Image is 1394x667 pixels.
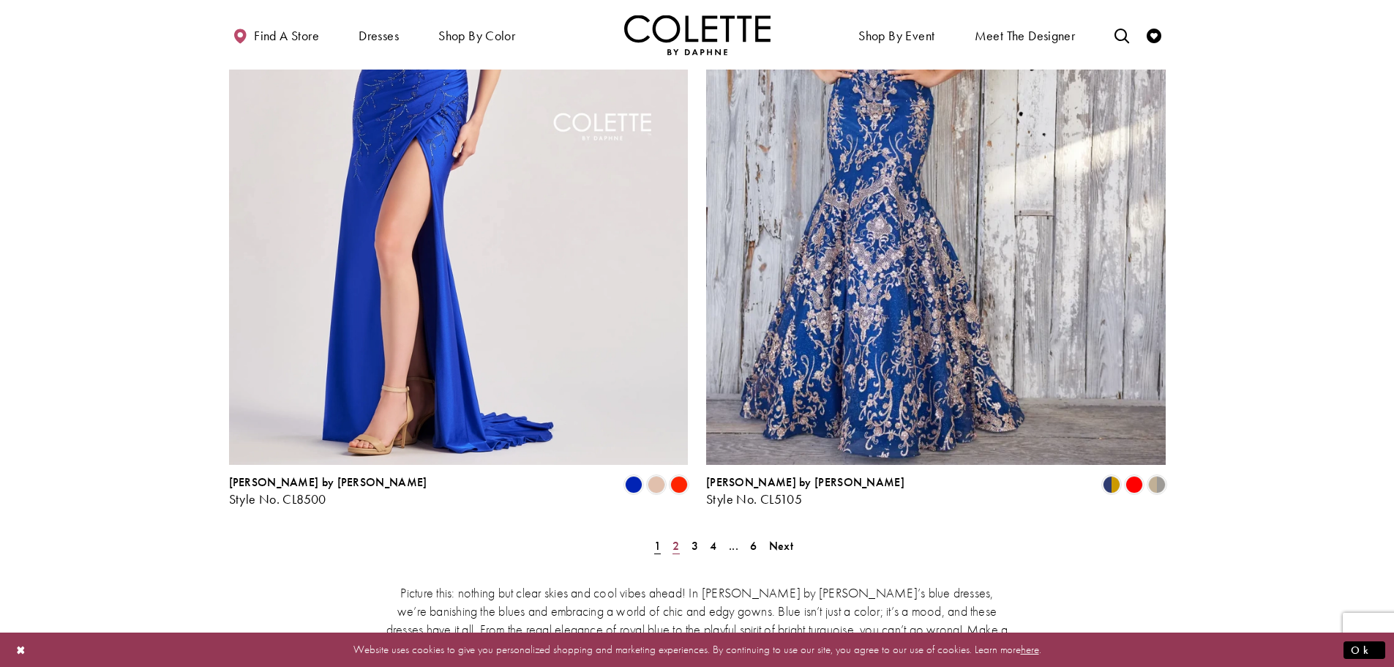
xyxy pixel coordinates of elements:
[729,538,738,554] span: ...
[438,29,515,43] span: Shop by color
[1021,642,1039,657] a: here
[746,535,761,556] a: Page 6
[229,474,427,490] span: [PERSON_NAME] by [PERSON_NAME]
[435,15,519,55] span: Shop by color
[692,538,698,554] span: 3
[855,15,938,55] span: Shop By Event
[858,29,934,43] span: Shop By Event
[668,535,683,556] a: Page 2
[625,476,642,493] i: Royal Blue
[355,15,402,55] span: Dresses
[705,535,721,556] a: Page 4
[624,15,771,55] img: Colette by Daphne
[971,15,1079,55] a: Meet the designer
[975,29,1076,43] span: Meet the designer
[648,476,665,493] i: Champagne
[1148,476,1166,493] i: Gold/Pewter
[1125,476,1143,493] i: Red
[229,15,323,55] a: Find a store
[706,476,904,507] div: Colette by Daphne Style No. CL5105
[624,15,771,55] a: Visit Home Page
[724,535,743,556] a: ...
[1103,476,1120,493] i: Navy Blue/Gold
[105,640,1289,660] p: Website uses cookies to give you personalized shopping and marketing experiences. By continuing t...
[750,538,757,554] span: 6
[1143,15,1165,55] a: Check Wishlist
[229,491,326,507] span: Style No. CL8500
[706,474,904,490] span: [PERSON_NAME] by [PERSON_NAME]
[670,476,688,493] i: Scarlet
[706,491,802,507] span: Style No. CL5105
[654,538,661,554] span: 1
[769,538,793,554] span: Next
[254,29,319,43] span: Find a store
[650,535,665,556] span: Current Page
[386,584,1008,657] p: Picture this: nothing but clear skies and cool vibes ahead! In [PERSON_NAME] by [PERSON_NAME]’s b...
[1111,15,1133,55] a: Toggle search
[687,535,702,556] a: Page 3
[1344,641,1385,659] button: Submit Dialog
[710,538,716,554] span: 4
[359,29,399,43] span: Dresses
[765,535,798,556] a: Next Page
[672,538,679,554] span: 2
[9,637,34,663] button: Close Dialog
[229,476,427,507] div: Colette by Daphne Style No. CL8500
